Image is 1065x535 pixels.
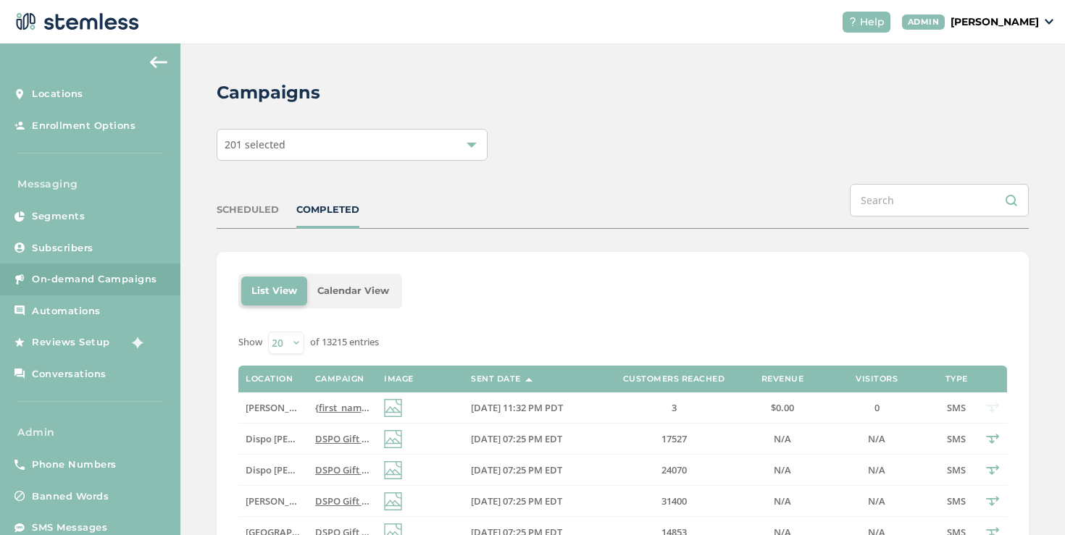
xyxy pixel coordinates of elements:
label: SMS [942,464,971,476]
label: 09/21/2025 07:25 PM EDT [471,433,594,445]
span: Help [860,14,885,30]
span: [DATE] 07:25 PM EDT [471,494,562,507]
p: [PERSON_NAME] [951,14,1039,30]
label: Image [384,374,414,384]
div: COMPLETED [296,203,359,217]
label: $0.00 [753,402,811,414]
img: icon-img-d887fa0c.svg [384,461,402,479]
span: $0.00 [771,401,794,414]
label: Revenue [761,374,804,384]
span: Automations [32,304,101,319]
input: Search [850,184,1029,216]
label: N/A [753,433,811,445]
img: icon-img-d887fa0c.svg [384,399,402,417]
div: SCHEDULED [217,203,279,217]
label: 09/21/2025 07:25 PM EDT [471,495,594,507]
span: N/A [868,463,885,476]
span: N/A [774,494,791,507]
label: DSPO Gift Bag Alert! Spend $100 & walk out with a custom FREE $100 gift bag Mon-Wed. Tap link for... [315,433,369,445]
span: N/A [774,463,791,476]
span: Phone Numbers [32,458,117,472]
label: 09/21/2025 07:25 PM EDT [471,464,594,476]
label: Location [246,374,293,384]
span: Locations [32,87,83,101]
span: Dispo [PERSON_NAME] [246,463,348,476]
span: Conversations [32,367,106,382]
span: On-demand Campaigns [32,272,157,287]
h2: Campaigns [217,80,320,106]
li: Calendar View [307,277,399,306]
span: 0 [874,401,880,414]
span: 31400 [661,494,687,507]
label: N/A [826,464,927,476]
span: Dispo [PERSON_NAME][GEOGRAPHIC_DATA] [246,432,443,445]
label: {first_name} we've got the best VIP deals at you favorite store💰📈 Click the link now, deals won't... [315,402,369,414]
label: 3 [609,402,739,414]
label: of 13215 entries [310,335,379,350]
img: icon-img-d887fa0c.svg [384,492,402,510]
label: DSPO Gift Bag Alert! Spend $100 & walk out with a custom FREE $100 gift bag Mon-Wed. Tap link for... [315,464,369,476]
span: N/A [774,432,791,445]
span: DSPO Gift Bag Alert! Spend $100 & walk out with a custom FREE $100 gift bag Mon-Wed. Tap link for... [315,494,881,507]
span: SMS Messages [32,521,107,535]
span: {first_name} we've got the best VIP deals at you favorite store💰📈 Click the link now, deals won't... [315,401,861,414]
span: Reviews Setup [32,335,110,350]
span: SMS [947,432,966,445]
span: [DATE] 07:25 PM EDT [471,432,562,445]
label: SMS [942,402,971,414]
span: [DATE] 07:25 PM EDT [471,463,562,476]
label: N/A [826,495,927,507]
label: Customers Reached [623,374,725,384]
label: 24070 [609,464,739,476]
img: icon-help-white-03924b79.svg [848,17,857,26]
span: [PERSON_NAME]'s Test Store [246,401,372,414]
label: 17527 [609,433,739,445]
span: [DATE] 11:32 PM PDT [471,401,563,414]
span: SMS [947,463,966,476]
label: Dispo Whitmore Lake [246,433,300,445]
label: N/A [753,464,811,476]
span: Banned Words [32,489,109,504]
img: icon-img-d887fa0c.svg [384,430,402,448]
span: N/A [868,432,885,445]
img: icon_down-arrow-small-66adaf34.svg [1045,19,1053,25]
img: icon-arrow-back-accent-c549486e.svg [150,56,167,68]
span: Subscribers [32,241,93,256]
span: 3 [672,401,677,414]
label: 0 [826,402,927,414]
span: Segments [32,209,85,224]
li: List View [241,277,307,306]
label: N/A [826,433,927,445]
div: ADMIN [902,14,945,30]
span: Enrollment Options [32,119,135,133]
span: SMS [947,494,966,507]
span: DSPO Gift Bag Alert! Spend $100 & walk out with a custom FREE $100 gift bag Mon-Wed. Tap link for... [315,463,881,476]
label: 09/21/2025 11:32 PM PDT [471,402,594,414]
span: 24070 [661,463,687,476]
label: Dispo Hazel Park [246,495,300,507]
span: [PERSON_NAME][GEOGRAPHIC_DATA] [246,494,414,507]
iframe: Chat Widget [993,466,1065,535]
span: DSPO Gift Bag Alert! Spend $100 & walk out with a custom FREE $100 gift bag Mon-Wed. Tap link for... [315,432,881,445]
label: Show [238,335,262,350]
label: Dispo Romeo [246,464,300,476]
label: N/A [753,495,811,507]
label: Visitors [856,374,898,384]
img: icon-sort-1e1d7615.svg [525,378,532,382]
label: SMS [942,495,971,507]
label: 31400 [609,495,739,507]
span: SMS [947,401,966,414]
label: Sent Date [471,374,521,384]
label: Type [945,374,968,384]
img: logo-dark-0685b13c.svg [12,7,139,36]
label: SMS [942,433,971,445]
label: Campaign [315,374,364,384]
span: 17527 [661,432,687,445]
span: N/A [868,494,885,507]
label: DSPO Gift Bag Alert! Spend $100 & walk out with a custom FREE $100 gift bag Mon-Wed. Tap link for... [315,495,369,507]
img: glitter-stars-b7820f95.gif [121,328,150,357]
label: Brian's Test Store [246,402,300,414]
span: 201 selected [225,138,285,151]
